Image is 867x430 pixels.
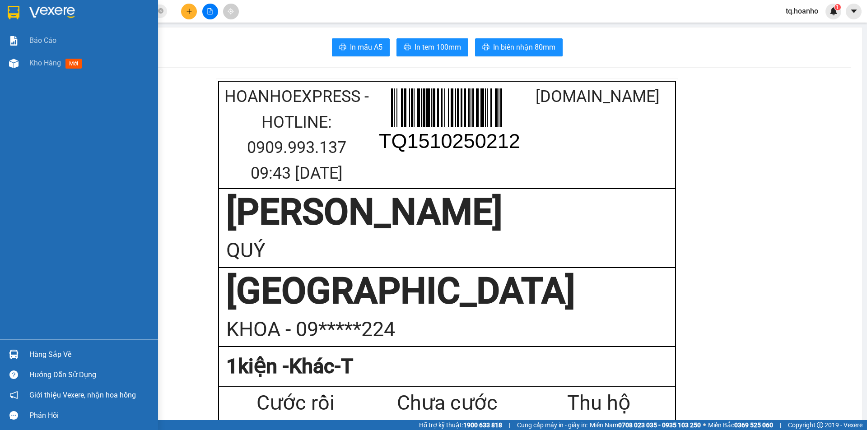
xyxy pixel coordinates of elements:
[419,420,502,430] span: Hỗ trợ kỹ thuật:
[509,420,510,430] span: |
[9,350,19,359] img: warehouse-icon
[9,36,19,46] img: solution-icon
[29,59,61,67] span: Kho hàng
[9,370,18,379] span: question-circle
[379,129,520,153] text: TQ1510250212
[708,420,773,430] span: Miền Bắc
[186,8,192,14] span: plus
[703,423,706,427] span: ⚪️
[9,391,18,399] span: notification
[618,421,701,429] strong: 0708 023 035 - 0935 103 250
[817,422,823,428] span: copyright
[8,28,80,39] div: QUÝ
[339,43,346,52] span: printer
[517,420,587,430] span: Cung cấp máy in - giấy in:
[8,58,178,69] div: Tên hàng: T ( : 1 )
[181,4,197,19] button: plus
[350,42,382,53] span: In mẫu A5
[475,38,563,56] button: printerIn biên nhận 80mm
[404,43,411,52] span: printer
[834,4,841,10] sup: 1
[850,7,858,15] span: caret-down
[158,7,163,16] span: close-circle
[202,4,218,19] button: file-add
[830,7,838,15] img: icon-new-feature
[226,235,668,267] div: QUÝ
[29,409,151,422] div: Phản hồi
[29,35,56,46] span: Báo cáo
[396,38,468,56] button: printerIn tem 100mm
[371,387,523,419] div: Chưa cước
[846,4,862,19] button: caret-down
[207,8,213,14] span: file-add
[226,268,668,314] div: [GEOGRAPHIC_DATA]
[29,368,151,382] div: Hướng dẫn sử dụng
[482,43,489,52] span: printer
[734,421,773,429] strong: 0369 525 060
[29,389,136,401] span: Giới thiệu Vexere, nhận hoa hồng
[86,28,178,39] div: KHOA
[590,420,701,430] span: Miền Nam
[836,4,839,10] span: 1
[29,348,151,361] div: Hàng sắp về
[65,59,82,69] span: mới
[332,38,390,56] button: printerIn mẫu A5
[463,421,502,429] strong: 1900 633 818
[65,57,78,69] span: SL
[228,8,234,14] span: aim
[86,8,178,28] div: [GEOGRAPHIC_DATA]
[415,42,461,53] span: In tem 100mm
[522,84,673,110] div: [DOMAIN_NAME]
[523,387,675,419] div: Thu hộ
[158,8,163,14] span: close-circle
[226,190,668,235] div: [PERSON_NAME]
[780,420,781,430] span: |
[8,6,19,19] img: logo-vxr
[778,5,825,17] span: tq.hoanho
[9,411,18,420] span: message
[223,4,239,19] button: aim
[219,387,371,419] div: Cước rồi
[9,59,19,68] img: warehouse-icon
[8,8,22,17] span: Gửi:
[226,351,668,383] div: 1 kiện - Khác-T
[86,8,108,17] span: Nhận:
[493,42,555,53] span: In biên nhận 80mm
[221,84,372,186] div: HoaNhoExpress - Hotline: 0909.993.137 09:43 [DATE]
[8,8,80,28] div: [PERSON_NAME]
